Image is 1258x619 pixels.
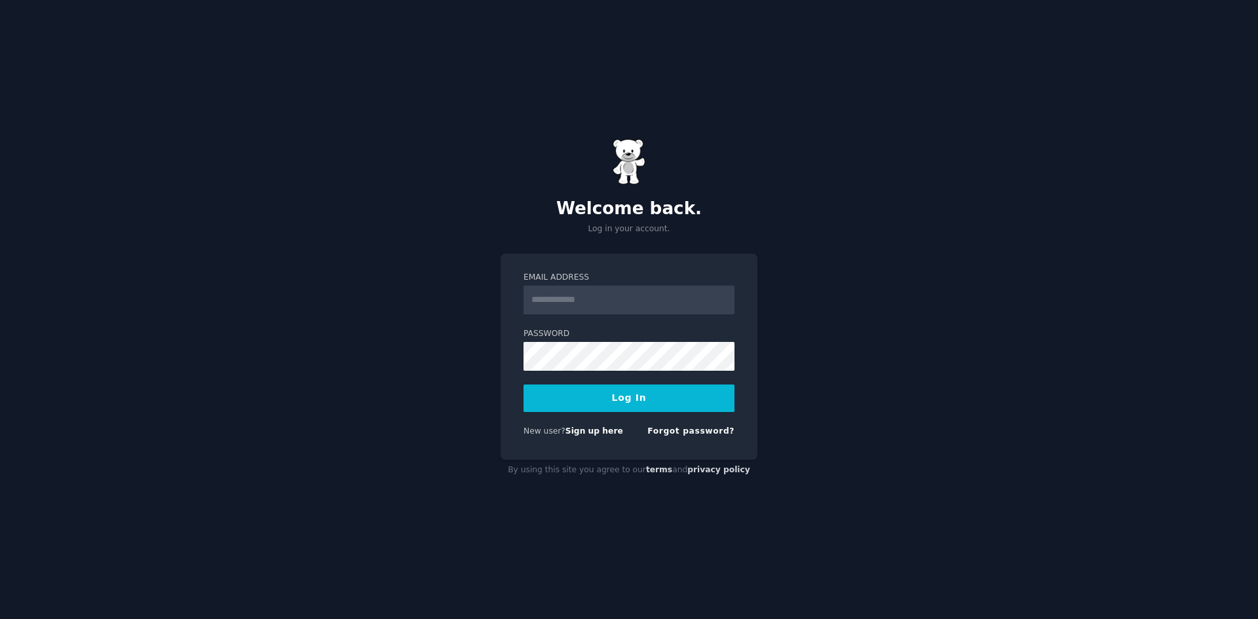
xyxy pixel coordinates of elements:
a: privacy policy [687,465,750,474]
h2: Welcome back. [501,198,757,219]
div: By using this site you agree to our and [501,460,757,481]
a: Sign up here [565,426,623,436]
a: Forgot password? [647,426,734,436]
label: Password [524,328,734,340]
a: terms [646,465,672,474]
label: Email Address [524,272,734,284]
span: New user? [524,426,565,436]
img: Gummy Bear [613,139,645,185]
p: Log in your account. [501,223,757,235]
button: Log In [524,385,734,412]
